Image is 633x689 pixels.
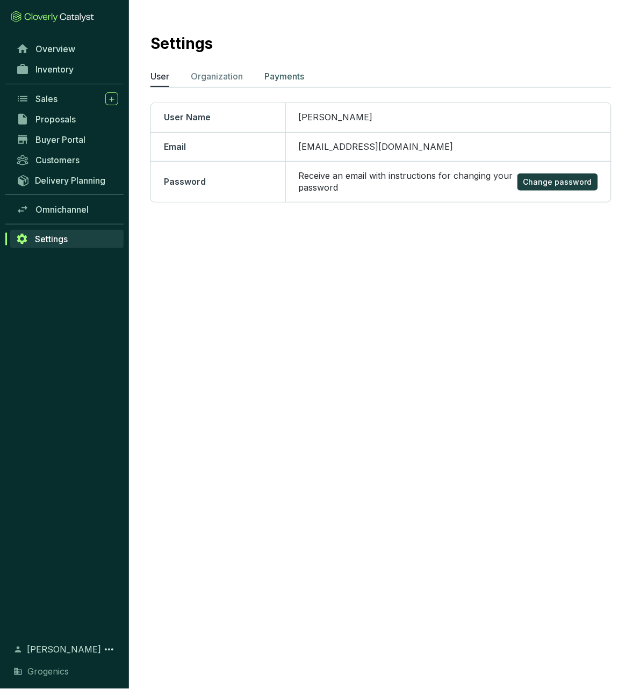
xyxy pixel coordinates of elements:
h2: Settings [150,32,213,55]
span: Buyer Portal [35,134,85,145]
a: Sales [11,90,124,108]
p: User [150,70,169,83]
button: Change password [517,173,598,191]
span: Overview [35,43,75,54]
a: Omnichannel [11,200,124,219]
span: [PERSON_NAME] [299,112,373,122]
span: Inventory [35,64,74,75]
span: Change password [523,177,592,187]
p: Receive an email with instructions for changing your password [299,170,518,193]
span: [EMAIL_ADDRESS][DOMAIN_NAME] [299,141,454,152]
span: Grogenics [27,665,69,678]
span: Settings [35,234,68,244]
span: Customers [35,155,80,165]
a: Proposals [11,110,124,128]
span: Password [164,176,206,187]
span: Sales [35,93,57,104]
span: [PERSON_NAME] [27,643,101,656]
span: Omnichannel [35,204,89,215]
p: Organization [191,70,243,83]
span: Email [164,141,186,152]
a: Delivery Planning [11,171,124,189]
span: Proposals [35,114,76,125]
span: User Name [164,112,211,122]
a: Overview [11,40,124,58]
a: Settings [10,230,124,248]
a: Inventory [11,60,124,78]
a: Buyer Portal [11,130,124,149]
span: Delivery Planning [35,175,105,186]
p: Payments [264,70,304,83]
a: Customers [11,151,124,169]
